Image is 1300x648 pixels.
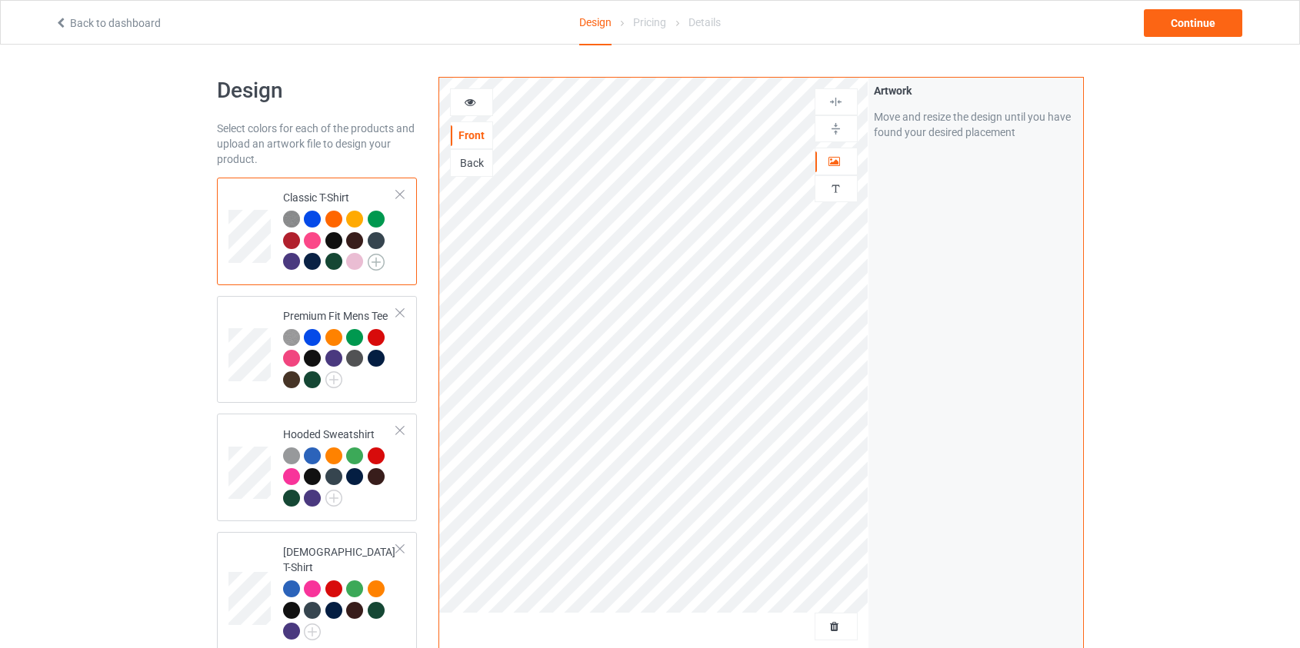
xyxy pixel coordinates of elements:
[217,121,418,167] div: Select colors for each of the products and upload an artwork file to design your product.
[217,77,418,105] h1: Design
[325,371,342,388] img: svg+xml;base64,PD94bWwgdmVyc2lvbj0iMS4wIiBlbmNvZGluZz0iVVRGLTgiPz4KPHN2ZyB3aWR0aD0iMjJweCIgaGVpZ2...
[304,623,321,640] img: svg+xml;base64,PD94bWwgdmVyc2lvbj0iMS4wIiBlbmNvZGluZz0iVVRGLTgiPz4KPHN2ZyB3aWR0aD0iMjJweCIgaGVpZ2...
[217,414,418,521] div: Hooded Sweatshirt
[828,121,843,136] img: svg%3E%0A
[451,155,492,171] div: Back
[55,17,161,29] a: Back to dashboard
[633,1,666,44] div: Pricing
[283,308,398,387] div: Premium Fit Mens Tee
[283,427,398,506] div: Hooded Sweatshirt
[874,83,1078,98] div: Artwork
[874,109,1078,140] div: Move and resize the design until you have found your desired placement
[1144,9,1242,37] div: Continue
[217,296,418,404] div: Premium Fit Mens Tee
[368,254,385,271] img: svg+xml;base64,PD94bWwgdmVyc2lvbj0iMS4wIiBlbmNvZGluZz0iVVRGLTgiPz4KPHN2ZyB3aWR0aD0iMjJweCIgaGVpZ2...
[688,1,721,44] div: Details
[283,329,300,346] img: heather_texture.png
[283,544,398,639] div: [DEMOGRAPHIC_DATA] T-Shirt
[283,211,300,228] img: heather_texture.png
[217,178,418,285] div: Classic T-Shirt
[828,95,843,109] img: svg%3E%0A
[283,190,398,269] div: Classic T-Shirt
[451,128,492,143] div: Front
[579,1,612,45] div: Design
[325,490,342,507] img: svg+xml;base64,PD94bWwgdmVyc2lvbj0iMS4wIiBlbmNvZGluZz0iVVRGLTgiPz4KPHN2ZyB3aWR0aD0iMjJweCIgaGVpZ2...
[828,181,843,196] img: svg%3E%0A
